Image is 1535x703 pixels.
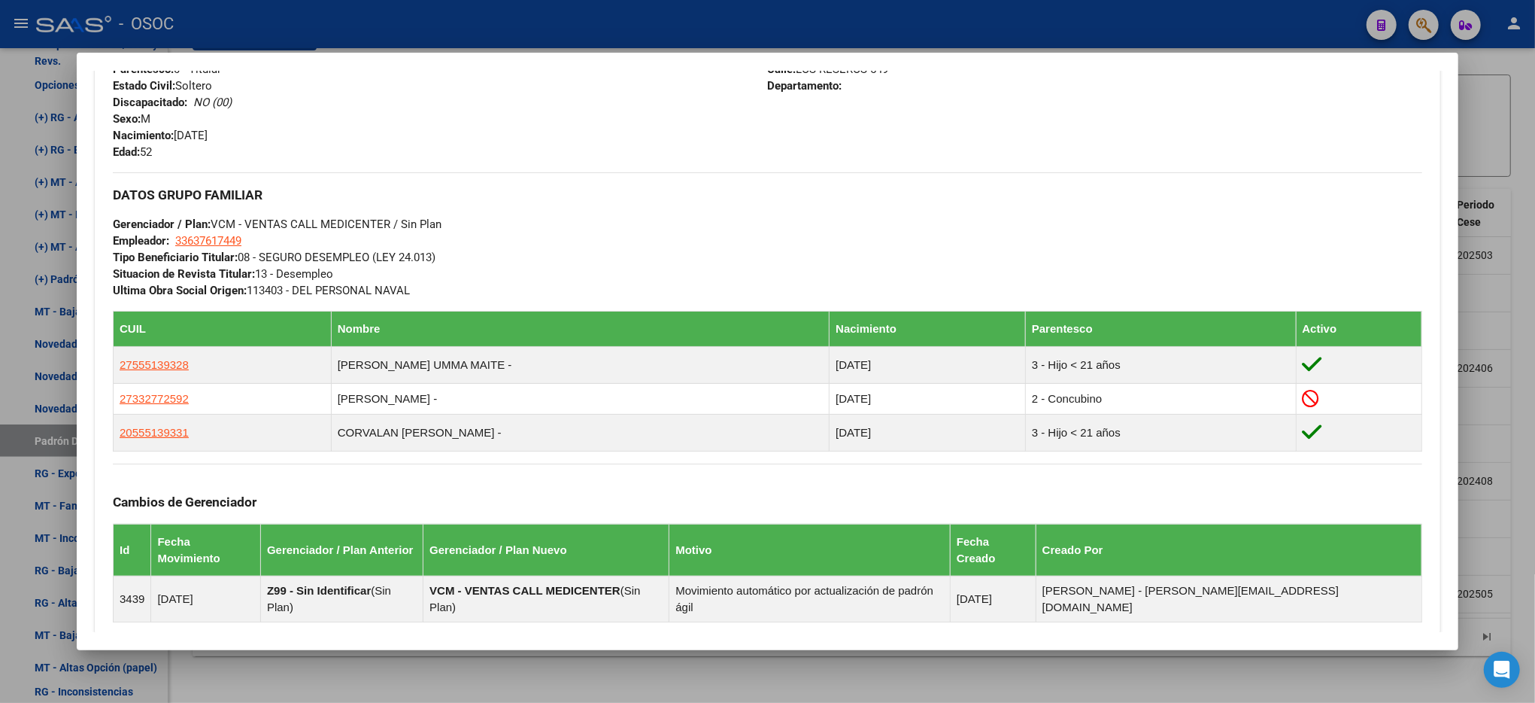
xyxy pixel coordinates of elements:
strong: Tipo Beneficiario Titular: [113,251,238,264]
strong: VCM - VENTAS CALL MEDICENTER [429,584,620,597]
td: [PERSON_NAME] - [331,384,829,414]
td: [DATE] [830,347,1026,384]
span: 20555139331 [120,426,189,439]
h3: Cambios de Gerenciador [113,494,1422,510]
td: 3 - Hijo < 21 años [1025,414,1296,451]
th: Gerenciador / Plan Nuevo [423,524,669,576]
td: 3439 [114,576,151,622]
strong: Estado Civil: [113,79,175,93]
td: [DATE] [151,576,261,622]
strong: Edad: [113,145,140,159]
th: CUIL [114,312,332,347]
i: NO (00) [193,96,232,109]
td: [DATE] [830,414,1026,451]
strong: Situacion de Revista Titular: [113,267,255,281]
span: Sin Plan [267,584,391,613]
span: 52 [113,145,152,159]
strong: Sexo: [113,112,141,126]
span: 33637617449 [175,234,241,248]
span: 27555139328 [120,358,189,371]
th: Id [114,524,151,576]
td: [DATE] [950,576,1036,622]
th: Activo [1296,312,1421,347]
span: 113403 - DEL PERSONAL NAVAL [113,284,410,297]
th: Nacimiento [830,312,1026,347]
span: 13 - Desempleo [113,267,333,281]
td: Movimiento automático por actualización de padrón ágil [669,576,951,622]
span: Sin Plan [429,584,640,613]
th: Fecha Creado [950,524,1036,576]
strong: Z99 - Sin Identificar [267,584,371,597]
th: Parentesco [1025,312,1296,347]
span: Soltero [113,79,212,93]
strong: Nacimiento: [113,129,174,142]
td: ( ) [260,576,423,622]
span: 08 - SEGURO DESEMPLEO (LEY 24.013) [113,251,435,264]
span: VCM - VENTAS CALL MEDICENTER / Sin Plan [113,218,441,231]
span: 27332772592 [120,392,189,405]
th: Gerenciador / Plan Anterior [260,524,423,576]
th: Creado Por [1036,524,1421,576]
th: Fecha Movimiento [151,524,261,576]
strong: Empleador: [113,234,169,248]
h3: DATOS GRUPO FAMILIAR [113,187,1422,203]
th: Nombre [331,312,829,347]
strong: Discapacitado: [113,96,187,109]
td: [PERSON_NAME] UMMA MAITE - [331,347,829,384]
td: 3 - Hijo < 21 años [1025,347,1296,384]
td: [PERSON_NAME] - [PERSON_NAME][EMAIL_ADDRESS][DOMAIN_NAME] [1036,576,1421,622]
th: Motivo [669,524,951,576]
div: Open Intercom Messenger [1484,652,1520,688]
span: [DATE] [113,129,208,142]
strong: Ultima Obra Social Origen: [113,284,247,297]
td: ( ) [423,576,669,622]
td: 2 - Concubino [1025,384,1296,414]
td: [DATE] [830,384,1026,414]
td: CORVALAN [PERSON_NAME] - [331,414,829,451]
span: M [113,112,150,126]
strong: Departamento: [767,79,842,93]
strong: Gerenciador / Plan: [113,218,211,231]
